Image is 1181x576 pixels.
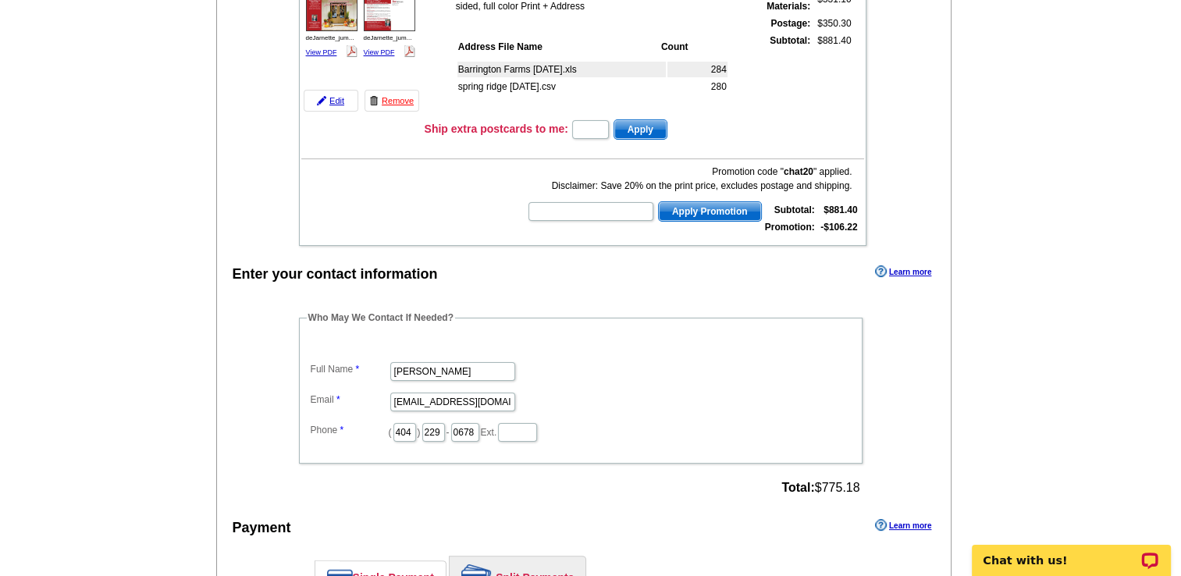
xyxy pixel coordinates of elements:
[823,204,857,215] strong: $881.40
[365,90,419,112] a: Remove
[781,481,859,495] span: $775.18
[311,393,389,407] label: Email
[770,35,810,46] strong: Subtotal:
[233,517,291,539] div: Payment
[614,119,667,140] button: Apply
[774,204,815,215] strong: Subtotal:
[317,96,326,105] img: pencil-icon.gif
[820,222,857,233] strong: -$106.22
[404,45,415,57] img: pdf_logo.png
[667,62,727,77] td: 284
[875,265,931,278] a: Learn more
[233,264,438,285] div: Enter your contact information
[311,362,389,376] label: Full Name
[364,34,412,41] span: deJarnette_jum...
[875,519,931,532] a: Learn more
[369,96,379,105] img: trashcan-icon.gif
[457,62,666,77] td: Barrington Farms [DATE].xls
[457,79,666,94] td: spring ridge [DATE].csv
[781,481,814,494] strong: Total:
[667,79,727,94] td: 280
[813,33,852,114] td: $881.40
[765,222,815,233] strong: Promotion:
[962,527,1181,576] iframe: LiveChat chat widget
[306,48,337,56] a: View PDF
[307,311,455,325] legend: Who May We Contact If Needed?
[304,90,358,112] a: Edit
[364,48,395,56] a: View PDF
[306,34,354,41] span: deJarnette_jum...
[659,202,761,221] span: Apply Promotion
[770,18,810,29] strong: Postage:
[311,423,389,437] label: Phone
[527,165,852,193] div: Promotion code " " applied. Disclaimer: Save 20% on the print price, excludes postage and shipping.
[658,201,762,222] button: Apply Promotion
[813,16,852,31] td: $350.30
[614,120,667,139] span: Apply
[457,39,659,55] th: Address File Name
[425,122,568,136] h3: Ship extra postcards to me:
[307,419,855,443] dd: ( ) - Ext.
[784,166,813,177] b: chat20
[660,39,727,55] th: Count
[346,45,358,57] img: pdf_logo.png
